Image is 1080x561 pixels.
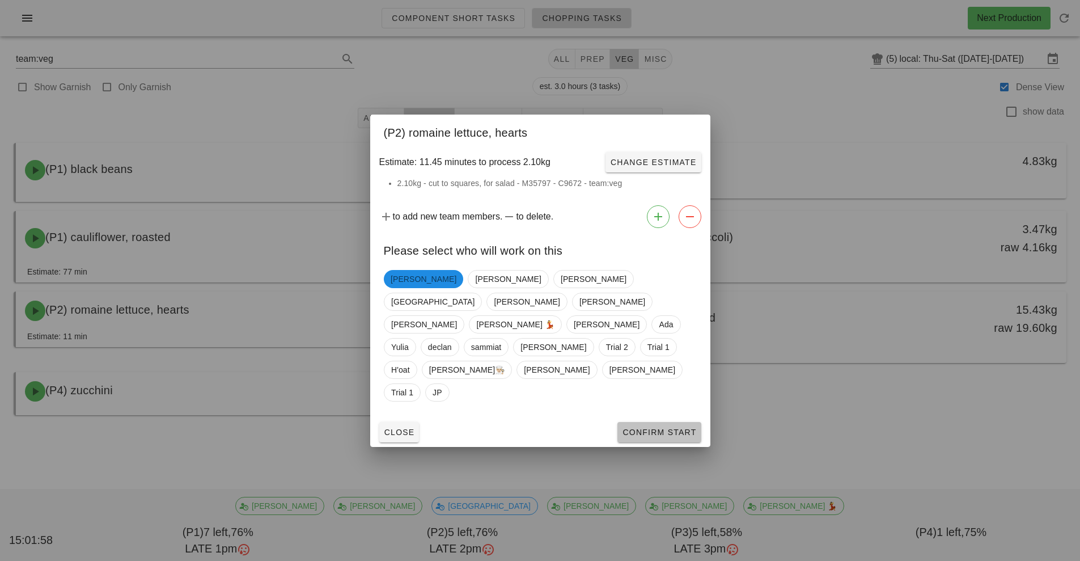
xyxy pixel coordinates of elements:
[384,428,415,437] span: Close
[520,339,586,356] span: [PERSON_NAME]
[370,115,710,147] div: (P2) romaine lettuce, hearts
[429,361,505,378] span: [PERSON_NAME]👨🏼‍🍳
[475,271,541,288] span: [PERSON_NAME]
[427,339,451,356] span: declan
[379,422,420,442] button: Close
[471,339,501,356] span: sammiat
[391,339,409,356] span: Yulia
[391,316,457,333] span: [PERSON_NAME]
[647,339,669,356] span: Trial 1
[370,233,710,265] div: Please select who will work on this
[605,152,701,172] button: Change Estimate
[494,293,560,310] span: [PERSON_NAME]
[370,201,710,233] div: to add new team members. to delete.
[605,339,628,356] span: Trial 2
[397,177,697,189] li: 2.10kg - cut to squares, for salad - M35797 - C9672 - team:veg
[391,293,475,310] span: [GEOGRAPHIC_DATA]
[433,384,442,401] span: JP
[573,316,639,333] span: [PERSON_NAME]
[610,158,697,167] span: Change Estimate
[579,293,645,310] span: [PERSON_NAME]
[524,361,590,378] span: [PERSON_NAME]
[560,271,626,288] span: [PERSON_NAME]
[391,384,413,401] span: Trial 1
[622,428,696,437] span: Confirm Start
[391,270,456,288] span: [PERSON_NAME]
[379,155,550,169] span: Estimate: 11.45 minutes to process 2.10kg
[476,316,554,333] span: [PERSON_NAME] 💃
[609,361,675,378] span: [PERSON_NAME]
[391,361,410,378] span: H'oat
[617,422,701,442] button: Confirm Start
[659,316,673,333] span: Ada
